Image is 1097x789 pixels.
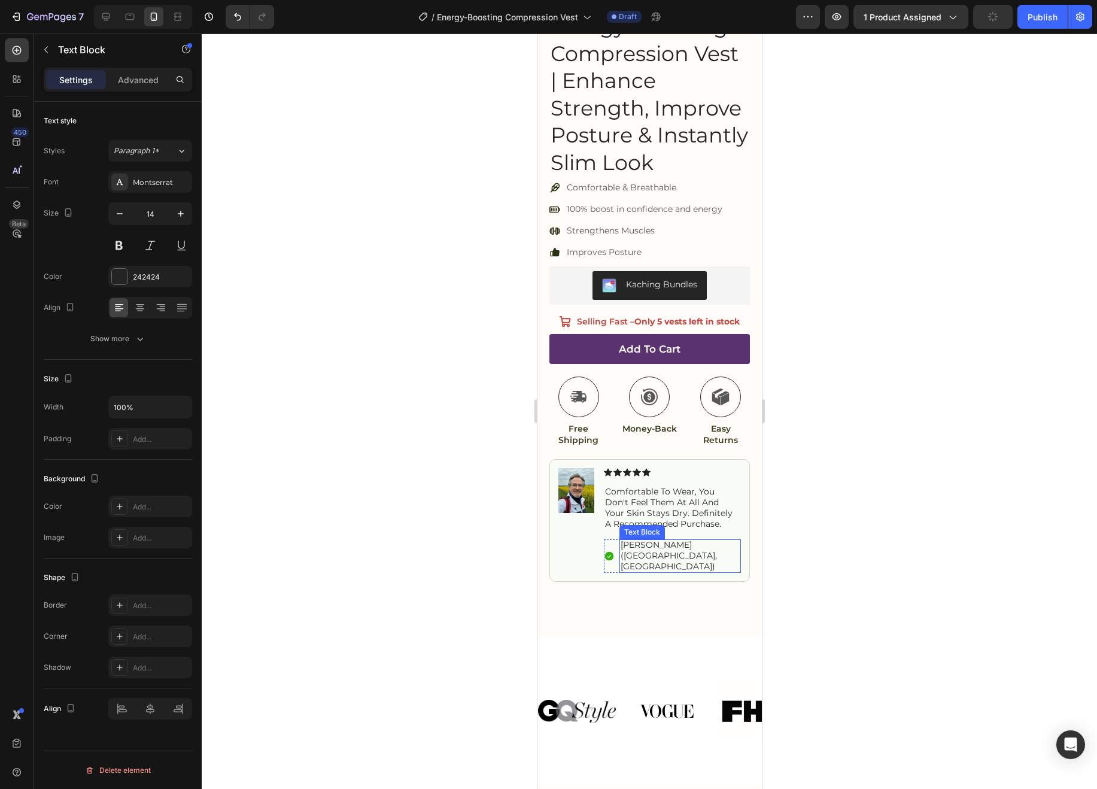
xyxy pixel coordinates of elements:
[81,309,143,322] div: Add to cart
[226,5,274,29] div: Undo/Redo
[84,493,125,504] div: Text Block
[133,434,189,445] div: Add...
[44,116,77,126] div: Text style
[133,502,189,512] div: Add...
[853,5,968,29] button: 1 product assigned
[58,43,160,57] p: Text Block
[619,11,637,22] span: Draft
[44,701,78,717] div: Align
[44,631,68,642] div: Corner
[537,34,762,789] iframe: Design area
[102,670,157,685] img: [object Object]
[97,283,202,293] strong: Only 5 vests left in stock
[44,501,62,512] div: Color
[85,763,151,778] div: Delete element
[155,390,211,411] p: Easy Returns
[431,11,434,23] span: /
[90,333,146,345] div: Show more
[44,177,59,187] div: Font
[1,666,78,690] img: [object Object]
[44,471,102,487] div: Background
[44,402,63,412] div: Width
[44,570,82,586] div: Shape
[108,140,192,162] button: Paragraph 1*
[44,205,75,221] div: Size
[84,390,141,400] p: Money-Back
[78,10,84,24] p: 7
[68,453,202,496] p: Comfortable to wear, you don't feel them at all and your skin stays dry. Definitely a recommended...
[44,600,67,611] div: Border
[1056,730,1085,759] div: Open Intercom Messenger
[44,328,192,350] button: Show more
[83,506,202,539] p: [PERSON_NAME] ([GEOGRAPHIC_DATA], [GEOGRAPHIC_DATA])
[133,600,189,611] div: Add...
[39,283,202,293] p: Selling Fast –
[9,219,29,229] div: Beta
[44,761,192,780] button: Delete element
[21,435,57,480] img: gempages_578359433361359376-9e62f8b5-95ea-49cb-b6f7-11c02e989369.png
[437,11,578,23] span: Energy-Boosting Compression Vest
[65,245,79,259] img: KachingBundles.png
[44,433,71,444] div: Padding
[59,74,93,86] p: Settings
[44,300,77,316] div: Align
[29,191,185,204] p: Strengthens Muscles
[44,145,65,156] div: Styles
[133,663,189,673] div: Add...
[864,11,941,23] span: 1 product assigned
[133,632,189,642] div: Add...
[55,238,169,266] button: Kaching Bundles
[44,662,71,673] div: Shadow
[44,271,62,282] div: Color
[11,128,29,137] div: 450
[133,533,189,544] div: Add...
[29,213,185,225] p: Improves Posture
[133,177,189,188] div: Montserrat
[180,647,258,708] img: [object Object]
[66,451,203,497] div: Rich Text Editor. Editing area: main
[13,390,69,411] p: Free Shipping
[5,5,89,29] button: 7
[89,245,160,257] div: Kaching Bundles
[114,145,159,156] span: Paragraph 1*
[44,371,75,387] div: Size
[44,532,65,543] div: Image
[29,169,185,182] p: 100% boost in confidence and energy
[133,272,189,283] div: 242424
[12,301,212,330] button: Add to cart
[1028,11,1058,23] div: Publish
[1017,5,1068,29] button: Publish
[118,74,159,86] p: Advanced
[29,148,185,160] p: Comfortable & Breathable
[109,396,192,418] input: Auto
